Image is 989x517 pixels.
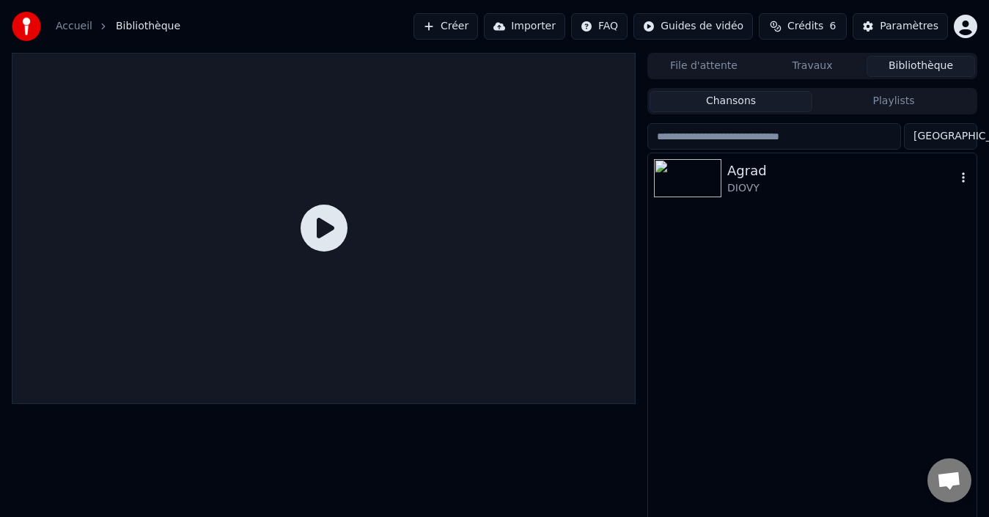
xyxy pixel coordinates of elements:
[867,56,975,77] button: Bibliothèque
[812,91,975,112] button: Playlists
[116,19,180,34] span: Bibliothèque
[927,458,971,502] a: Ouvrir le chat
[56,19,92,34] a: Accueil
[787,19,823,34] span: Crédits
[758,56,867,77] button: Travaux
[413,13,478,40] button: Créer
[727,181,956,196] div: DIOVY
[12,12,41,41] img: youka
[650,56,758,77] button: File d'attente
[633,13,753,40] button: Guides de vidéo
[727,161,956,181] div: Agrad
[571,13,628,40] button: FAQ
[829,19,836,34] span: 6
[853,13,948,40] button: Paramètres
[484,13,565,40] button: Importer
[56,19,180,34] nav: breadcrumb
[759,13,847,40] button: Crédits6
[880,19,938,34] div: Paramètres
[650,91,812,112] button: Chansons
